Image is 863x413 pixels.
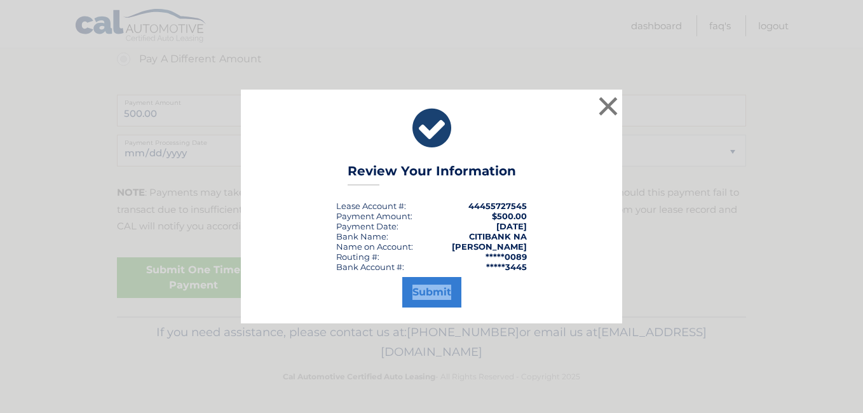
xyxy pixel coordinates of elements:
strong: 44455727545 [468,201,527,211]
div: Name on Account: [336,241,413,252]
div: Routing #: [336,252,379,262]
strong: [PERSON_NAME] [452,241,527,252]
span: $500.00 [492,211,527,221]
div: Bank Name: [336,231,388,241]
span: Payment Date [336,221,397,231]
div: Lease Account #: [336,201,406,211]
button: × [595,93,621,119]
span: [DATE] [496,221,527,231]
div: Payment Amount: [336,211,412,221]
strong: CITIBANK NA [469,231,527,241]
div: Bank Account #: [336,262,404,272]
div: : [336,221,398,231]
h3: Review Your Information [348,163,516,186]
button: Submit [402,277,461,308]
